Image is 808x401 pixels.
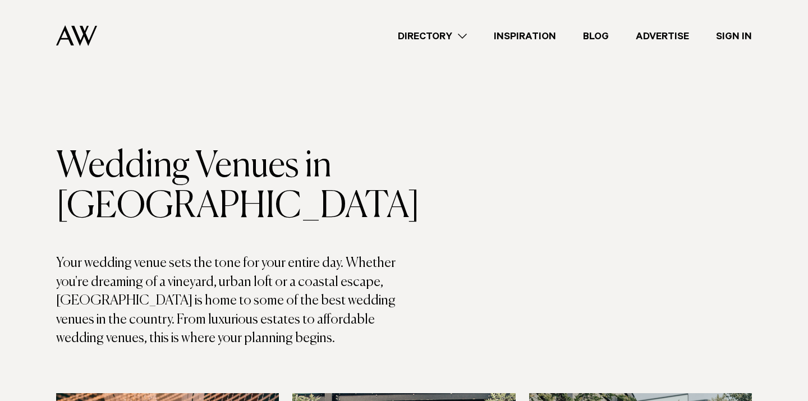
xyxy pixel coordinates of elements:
a: Blog [570,29,622,44]
a: Sign In [703,29,765,44]
h1: Wedding Venues in [GEOGRAPHIC_DATA] [56,146,404,227]
a: Advertise [622,29,703,44]
a: Directory [384,29,480,44]
a: Inspiration [480,29,570,44]
p: Your wedding venue sets the tone for your entire day. Whether you're dreaming of a vineyard, urba... [56,254,404,348]
img: Auckland Weddings Logo [56,25,97,46]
